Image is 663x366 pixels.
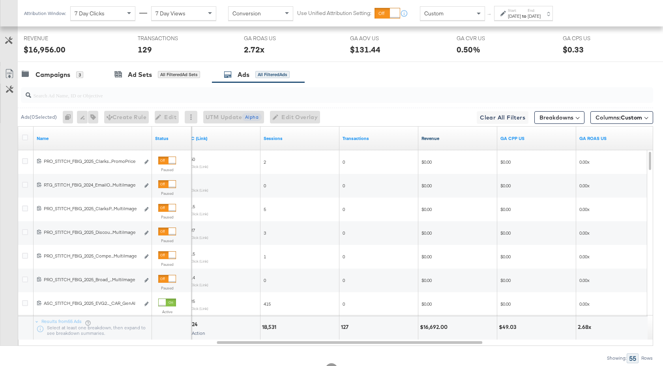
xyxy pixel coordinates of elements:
[500,254,511,260] span: $0.00
[627,353,639,363] div: 55
[350,35,409,42] span: GA AOV US
[521,13,528,19] strong: to
[185,211,208,216] sub: Per Click (Link)
[421,135,494,142] a: Transaction Revenue - The total sale revenue (excluding shipping and tax) of the transaction
[158,238,176,243] label: Paused
[44,182,140,188] div: RTG_STITCH_FBIG_2024_EmailO...MultiImage
[590,111,653,124] button: Columns:Custom
[158,215,176,220] label: Paused
[421,230,432,236] span: $0.00
[44,300,140,306] div: ASC_STITCH_FBIG_2025_EVG2..._CAR_GenAI
[579,135,652,142] a: GA Revenue/Spend
[578,323,594,331] div: 2.68x
[421,277,432,283] span: $0.00
[457,35,516,42] span: GA CVR US
[579,301,590,307] span: 0.00x
[24,11,66,16] div: Attribution Window:
[185,282,208,287] sub: Per Click (Link)
[155,135,188,142] a: Shows the current state of your Ad.
[528,8,541,13] label: End:
[138,44,152,55] div: 129
[128,70,152,79] div: Ad Sets
[158,309,176,314] label: Active
[477,111,528,124] button: Clear All Filters
[500,301,511,307] span: $0.00
[343,135,415,142] a: Transactions - The total number of transactions
[184,330,205,336] span: Per Action
[421,183,432,189] span: $0.00
[36,70,70,79] div: Campaigns
[343,183,345,189] span: 0
[185,306,208,311] sub: Per Click (Link)
[500,159,511,165] span: $0.00
[421,206,432,212] span: $0.00
[579,206,590,212] span: 0.00x
[500,183,511,189] span: $0.00
[244,44,264,55] div: 2.72x
[264,135,336,142] a: Sessions - GA Sessions - The total number of sessions
[421,159,432,165] span: $0.00
[508,13,521,19] div: [DATE]
[500,206,511,212] span: $0.00
[232,10,261,17] span: Conversion
[262,323,279,331] div: 18,531
[457,44,480,55] div: 0.50%
[508,8,521,13] label: Start:
[255,71,290,78] div: All Filtered Ads
[579,277,590,283] span: 0.00x
[158,167,176,172] label: Paused
[264,159,266,165] span: 2
[44,253,140,259] div: PRO_STITCH_FBIG_2025_Compe...MultiImage
[185,164,208,169] sub: Per Click (Link)
[480,113,525,123] span: Clear All Filters
[21,114,57,121] div: Ads ( 0 Selected)
[44,276,140,283] div: PRO_STITCH_FBIG_2025_Broad_...MultiImage
[563,44,584,55] div: $0.33
[579,254,590,260] span: 0.00x
[185,259,208,263] sub: Per Click (Link)
[185,235,208,240] sub: Per Click (Link)
[528,13,541,19] div: [DATE]
[343,230,345,236] span: 0
[44,158,140,164] div: PRO_STITCH_FBIG_2025_Clarks...PromoPrice
[185,188,208,192] sub: Per Click (Link)
[264,277,266,283] span: 0
[24,35,83,42] span: REVENUE
[579,230,590,236] span: 0.00x
[343,254,345,260] span: 0
[155,10,185,17] span: 7 Day Views
[499,323,519,331] div: $49.03
[641,355,653,361] div: Rows
[486,13,493,16] span: ↑
[264,301,271,307] span: 415
[424,10,444,17] span: Custom
[44,205,140,212] div: PRO_STITCH_FBIG_2025_ClarksP...MultiImage
[244,35,303,42] span: GA ROAS US
[343,206,345,212] span: 0
[63,111,77,123] div: 0
[297,9,371,17] label: Use Unified Attribution Setting:
[421,254,432,260] span: $0.00
[421,301,432,307] span: $0.00
[500,230,511,236] span: $0.00
[75,10,105,17] span: 7 Day Clicks
[607,355,627,361] div: Showing:
[185,135,257,142] a: The average cost for each link click you've received from your ad.
[596,114,642,121] span: Columns:
[343,301,345,307] span: 0
[500,135,573,142] a: Spend/GA Transactions
[579,159,590,165] span: 0.00x
[158,286,176,291] label: Paused
[264,206,266,212] span: 5
[563,35,622,42] span: GA CPS US
[500,277,511,283] span: $0.00
[343,277,345,283] span: 0
[534,111,584,124] button: Breakdowns
[158,262,176,267] label: Paused
[264,230,266,236] span: 3
[264,183,266,189] span: 0
[24,44,66,55] div: $16,956.00
[420,323,450,331] div: $16,692.00
[158,71,200,78] div: All Filtered Ad Sets
[37,135,149,142] a: Ad Name.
